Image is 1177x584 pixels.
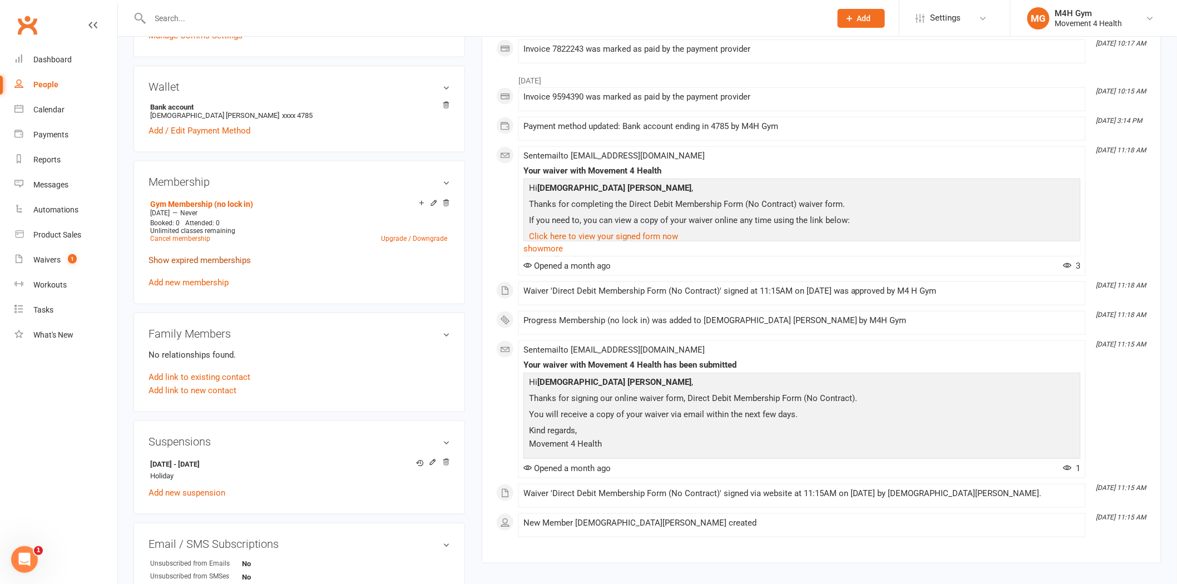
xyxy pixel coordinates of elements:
span: Add [857,14,871,23]
div: Tasks [33,305,53,314]
h3: Wallet [149,81,450,93]
span: Unlimited classes remaining [150,227,235,235]
a: Add / Edit Payment Method [149,124,250,137]
i: [DATE] 11:18 AM [1096,146,1146,154]
span: 1 [1064,463,1081,473]
div: Unsubscribed from Emails [150,558,242,569]
a: Add new membership [149,278,229,288]
span: Settings [931,6,961,31]
button: Add [838,9,885,28]
span: Never [180,209,197,217]
div: Invoice 7822243 was marked as paid by the payment provider [523,44,1081,54]
a: Cancel membership [150,235,210,242]
a: Reports [14,147,117,172]
h3: Membership [149,176,450,188]
span: 1 [34,546,43,555]
strong: [DATE] - [DATE] [150,459,444,471]
div: Calendar [33,105,65,114]
p: Kind regards, Movement 4 Health [526,424,1078,453]
h3: Family Members [149,328,450,340]
li: Holiday [149,456,450,483]
a: Workouts [14,273,117,298]
div: People [33,80,58,89]
input: Search... [147,11,823,26]
div: New Member [DEMOGRAPHIC_DATA][PERSON_NAME] created [523,518,1081,528]
a: Payments [14,122,117,147]
span: [DATE] [150,209,170,217]
div: Unsubscribed from SMSes [150,572,242,582]
a: show more [523,241,1081,256]
span: Opened a month ago [523,261,611,271]
i: [DATE] 11:15 AM [1096,484,1146,492]
span: Sent email to [EMAIL_ADDRESS][DOMAIN_NAME] [523,151,705,161]
a: Waivers 1 [14,248,117,273]
a: Automations [14,197,117,222]
div: Your waiver with Movement 4 Health has been submitted [523,360,1081,370]
a: What's New [14,323,117,348]
p: You will receive a copy of your waiver via email within the next few days. [526,408,1078,424]
div: Your waiver with Movement 4 Health [523,166,1081,176]
a: Calendar [14,97,117,122]
a: Click here to view your signed form now [529,231,678,241]
a: Dashboard [14,47,117,72]
div: Workouts [33,280,67,289]
a: Messages [14,172,117,197]
a: Show expired memberships [149,255,251,265]
div: Payments [33,130,68,139]
div: Waiver 'Direct Debit Membership Form (No Contract)' signed at 11:15AM on [DATE] was approved by M... [523,286,1081,296]
a: People [14,72,117,97]
div: Waiver 'Direct Debit Membership Form (No Contract)' signed via website at 11:15AM on [DATE] by [D... [523,489,1081,498]
strong: No [242,560,306,568]
strong: [DEMOGRAPHIC_DATA] [PERSON_NAME] [537,377,691,387]
div: MG [1027,7,1050,29]
i: [DATE] 11:18 AM [1096,311,1146,319]
a: Tasks [14,298,117,323]
strong: Bank account [150,103,444,111]
i: [DATE] 10:17 AM [1096,39,1146,47]
p: Hi , [526,375,1078,392]
i: [DATE] 11:15 AM [1096,513,1146,521]
div: Payment method updated: Bank account ending in 4785 by M4H Gym [523,122,1081,131]
h3: Email / SMS Subscriptions [149,538,450,550]
div: — [147,209,450,217]
a: Product Sales [14,222,117,248]
div: Product Sales [33,230,81,239]
iframe: Intercom live chat [11,546,38,573]
div: Automations [33,205,78,214]
div: What's New [33,330,73,339]
h3: Suspensions [149,435,450,448]
i: [DATE] 10:15 AM [1096,87,1146,95]
i: [DATE] 3:14 PM [1096,117,1143,125]
div: Invoice 9594390 was marked as paid by the payment provider [523,92,1081,102]
li: [DEMOGRAPHIC_DATA] [PERSON_NAME] [149,101,450,121]
i: [DATE] 11:15 AM [1096,340,1146,348]
div: Progress Membership (no lock in) was added to [DEMOGRAPHIC_DATA] [PERSON_NAME] by M4H Gym [523,316,1081,325]
p: If you need to, you can view a copy of your waiver online any time using the link below: [526,214,1078,230]
p: No relationships found. [149,348,450,362]
li: [DATE] [496,69,1147,87]
div: Dashboard [33,55,72,64]
span: Opened a month ago [523,463,611,473]
div: Movement 4 Health [1055,18,1122,28]
div: Messages [33,180,68,189]
i: [DATE] 11:18 AM [1096,281,1146,289]
a: Add link to existing contact [149,370,250,384]
span: Sent email to [EMAIL_ADDRESS][DOMAIN_NAME] [523,345,705,355]
a: Upgrade / Downgrade [381,235,447,242]
strong: No [242,573,306,582]
a: Add new suspension [149,488,225,498]
a: Add link to new contact [149,384,236,397]
div: Reports [33,155,61,164]
div: M4H Gym [1055,8,1122,18]
p: Hi , [526,181,1078,197]
p: Thanks for signing our online waiver form, Direct Debit Membership Form (No Contract). [526,392,1078,408]
div: Waivers [33,255,61,264]
p: Thanks for completing the Direct Debit Membership Form (No Contract) waiver form. [526,197,1078,214]
span: xxxx 4785 [282,111,313,120]
strong: [DEMOGRAPHIC_DATA] [PERSON_NAME] [537,183,691,193]
span: 1 [68,254,77,264]
a: Gym Membership (no lock in) [150,200,253,209]
span: 3 [1064,261,1081,271]
span: Booked: 0 [150,219,180,227]
span: Attended: 0 [185,219,220,227]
